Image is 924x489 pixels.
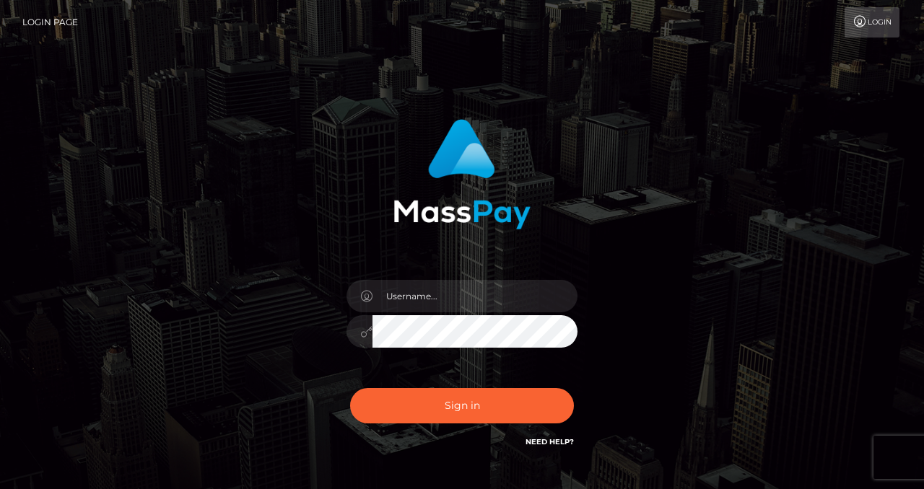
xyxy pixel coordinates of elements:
button: Sign in [350,388,574,423]
a: Login [845,7,899,38]
input: Username... [372,280,577,312]
a: Login Page [22,7,78,38]
img: MassPay Login [393,119,531,229]
a: Need Help? [526,437,574,446]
